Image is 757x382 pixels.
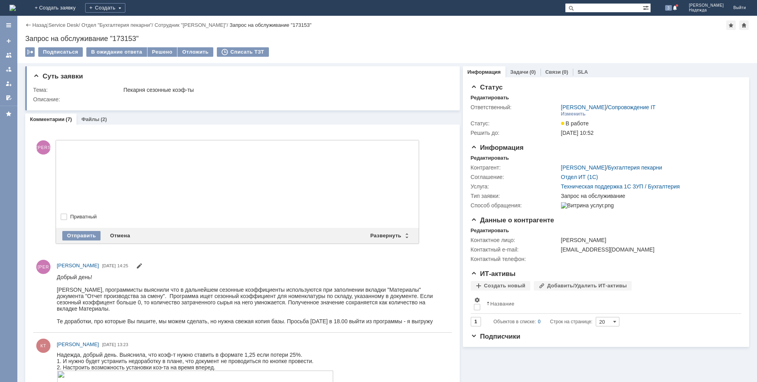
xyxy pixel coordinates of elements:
[578,69,588,75] a: SLA
[561,120,589,127] span: В работе
[471,164,559,171] div: Контрагент:
[47,22,48,28] div: |
[483,294,735,314] th: Название
[471,84,503,91] span: Статус
[665,5,672,11] span: 3
[81,22,151,28] a: Отдел "Бухгалтерия пекарни"
[33,73,83,80] span: Суть заявки
[739,20,749,30] div: Сделать домашней страницей
[471,193,559,199] div: Тип заявки:
[726,20,736,30] div: Добавить в избранное
[471,270,516,278] span: ИТ-активы
[561,202,614,209] img: Витрина услуг.png
[643,4,651,11] span: Расширенный поиск
[2,63,15,76] a: Заявки в моей ответственности
[471,174,559,180] div: Соглашение:
[689,3,724,8] span: [PERSON_NAME]
[471,120,559,127] div: Статус:
[471,246,559,253] div: Контактный e-mail:
[57,262,99,270] a: [PERSON_NAME]
[229,22,311,28] div: Запрос на обслуживание "173153"
[561,174,598,180] a: Отдел ИТ (1С)
[608,164,662,171] a: Бухгалтерия пекарни
[2,91,15,104] a: Мои согласования
[561,193,737,199] div: Запрос на обслуживание
[25,47,35,57] div: Работа с массовостью
[102,263,116,268] span: [DATE]
[474,297,480,303] span: Настройки
[155,22,227,28] a: Сотрудник "[PERSON_NAME]"
[155,22,229,28] div: /
[81,22,155,28] div: /
[545,69,561,75] a: Связи
[561,104,656,110] div: /
[471,144,524,151] span: Информация
[30,116,65,122] a: Комментарии
[471,333,520,340] span: Подписчики
[57,341,99,347] span: [PERSON_NAME]
[561,246,737,253] div: [EMAIL_ADDRESS][DOMAIN_NAME]
[494,319,536,324] span: Объектов в списке:
[33,96,449,102] div: Описание:
[561,164,662,171] div: /
[2,35,15,47] a: Создать заявку
[25,35,749,43] div: Запрос на обслуживание "173153"
[471,256,559,262] div: Контактный телефон:
[561,183,680,190] a: Техническая поддержка 1С ЗУП / Бухгалтерия
[32,22,47,28] a: Назад
[123,87,447,93] div: Пекарня сезонные коэф-ты
[81,116,99,122] a: Файлы
[530,69,536,75] div: (0)
[57,341,99,348] a: [PERSON_NAME]
[102,342,116,347] span: [DATE]
[2,49,15,61] a: Заявки на командах
[538,317,541,326] div: 0
[490,301,515,307] div: Название
[471,216,554,224] span: Данные о контрагенте
[2,77,15,90] a: Мои заявки
[561,104,606,110] a: [PERSON_NAME]
[117,263,129,268] span: 14:25
[471,155,509,161] div: Редактировать
[70,214,412,220] label: Приватный
[136,264,142,270] span: Редактировать
[33,87,122,93] div: Тема:
[468,69,501,75] a: Информация
[85,3,125,13] div: Создать
[66,116,72,122] div: (7)
[471,130,559,136] div: Решить до:
[57,263,99,268] span: [PERSON_NAME]
[471,202,559,209] div: Способ обращения:
[561,111,586,117] div: Изменить
[608,104,656,110] a: Сопровождение IT
[117,342,129,347] span: 13:23
[48,22,82,28] div: /
[689,8,724,13] span: Надежда
[471,227,509,234] div: Редактировать
[471,95,509,101] div: Редактировать
[9,5,16,11] a: Перейти на домашнюю страницу
[471,104,559,110] div: Ответственный:
[36,140,50,155] span: [PERSON_NAME]
[9,5,16,11] img: logo
[561,130,594,136] span: [DATE] 10:52
[494,317,593,326] i: Строк на странице:
[561,237,737,243] div: [PERSON_NAME]
[471,237,559,243] div: Контактное лицо:
[562,69,568,75] div: (0)
[101,116,107,122] div: (2)
[561,164,606,171] a: [PERSON_NAME]
[471,183,559,190] div: Услуга:
[48,22,79,28] a: Service Desk
[510,69,528,75] a: Задачи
